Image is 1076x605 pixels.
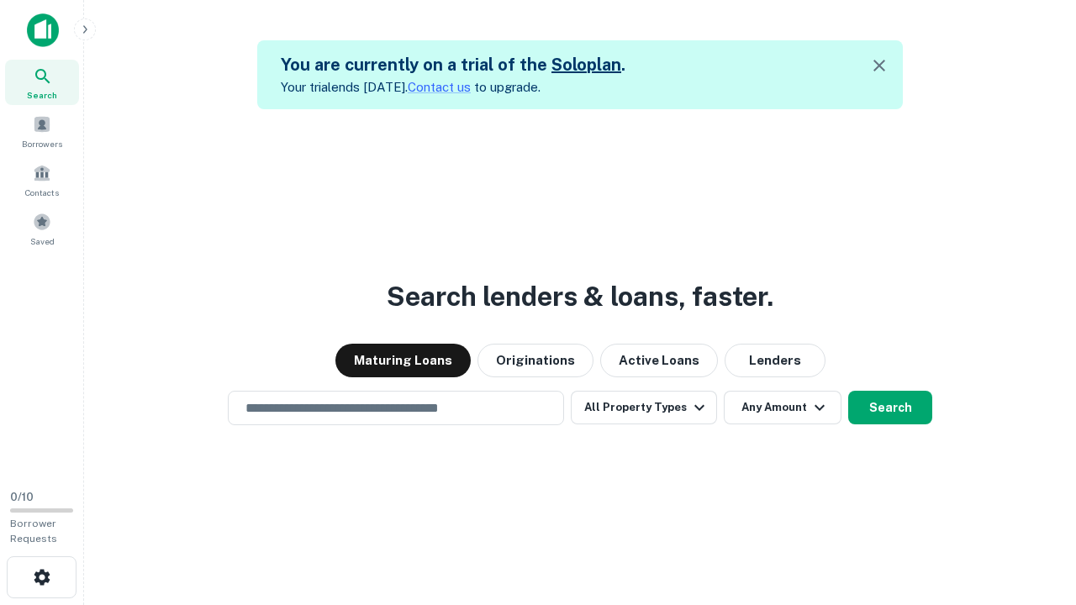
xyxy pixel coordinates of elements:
[387,276,773,317] h3: Search lenders & loans, faster.
[5,108,79,154] a: Borrowers
[5,206,79,251] a: Saved
[281,52,625,77] h5: You are currently on a trial of the .
[10,491,34,503] span: 0 / 10
[27,13,59,47] img: capitalize-icon.png
[5,60,79,105] a: Search
[724,391,841,424] button: Any Amount
[848,391,932,424] button: Search
[22,137,62,150] span: Borrowers
[725,344,825,377] button: Lenders
[571,391,717,424] button: All Property Types
[25,186,59,199] span: Contacts
[335,344,471,377] button: Maturing Loans
[992,471,1076,551] iframe: Chat Widget
[477,344,593,377] button: Originations
[10,518,57,544] span: Borrower Requests
[27,88,57,102] span: Search
[408,80,471,94] a: Contact us
[30,234,55,248] span: Saved
[600,344,718,377] button: Active Loans
[5,157,79,203] a: Contacts
[551,55,621,75] a: Soloplan
[281,77,625,97] p: Your trial ends [DATE]. to upgrade.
